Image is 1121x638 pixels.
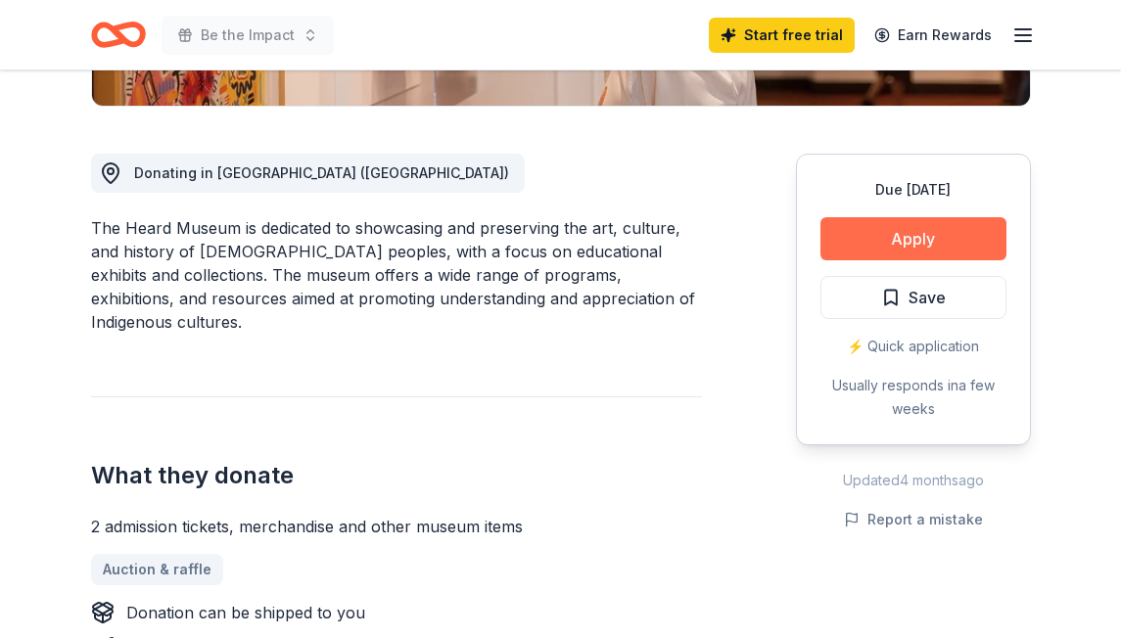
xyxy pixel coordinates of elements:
button: Report a mistake [844,508,983,531]
div: 2 admission tickets, merchandise and other museum items [91,515,702,538]
div: ⚡️ Quick application [820,335,1006,358]
button: Apply [820,217,1006,260]
div: Donation can be shipped to you [126,601,365,624]
div: Usually responds in a few weeks [820,374,1006,421]
div: Due [DATE] [820,178,1006,202]
a: Auction & raffle [91,554,223,585]
a: Home [91,12,146,58]
span: Save [909,285,946,310]
div: The Heard Museum is dedicated to showcasing and preserving the art, culture, and history of [DEMO... [91,216,702,334]
a: Earn Rewards [863,18,1004,53]
a: Start free trial [709,18,855,53]
span: Be the Impact [201,23,295,47]
span: Donating in [GEOGRAPHIC_DATA] ([GEOGRAPHIC_DATA]) [134,164,509,181]
h2: What they donate [91,460,702,491]
button: Save [820,276,1006,319]
button: Be the Impact [162,16,334,55]
div: Updated 4 months ago [796,469,1031,492]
